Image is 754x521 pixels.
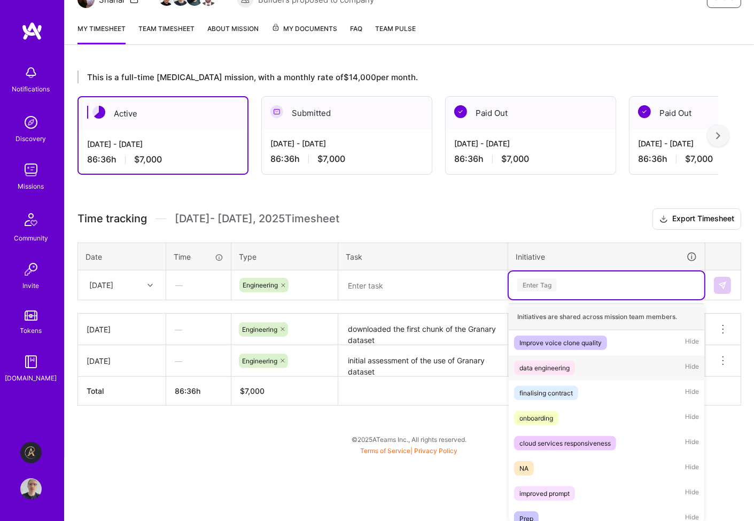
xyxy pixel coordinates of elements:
span: $7,000 [501,153,529,165]
img: Paid Out [454,105,467,118]
img: Submit [718,281,727,290]
div: Active [79,97,247,130]
a: Aldea: Transforming Behavior Change Through AI-Driven Coaching [18,442,44,463]
div: Tokens [20,325,42,336]
img: User Avatar [20,478,42,500]
div: 86:36 h [87,154,239,165]
div: [DATE] [87,324,157,335]
div: Paid Out [446,97,616,129]
div: — [166,347,231,375]
img: teamwork [20,159,42,181]
span: Hide [685,336,699,350]
span: Engineering [243,281,278,289]
span: Hide [685,461,699,476]
i: icon Chevron [147,283,153,288]
div: [DATE] - [DATE] [87,138,239,150]
div: — [167,271,230,299]
span: Hide [685,361,699,375]
div: [DATE] [89,279,113,291]
div: data engineering [519,362,570,374]
a: My timesheet [77,23,126,44]
textarea: downloaded the first chunk of the Granary dataset [339,315,507,344]
a: Privacy Policy [415,447,458,455]
span: $7,000 [134,154,162,165]
span: Team Pulse [375,25,416,33]
img: bell [20,62,42,83]
div: Notifications [12,83,50,95]
img: right [716,132,720,139]
div: [DATE] [87,355,157,367]
a: User Avatar [18,478,44,500]
i: icon Download [659,214,668,225]
div: Improve voice clone quality [519,337,602,348]
span: $7,000 [317,153,345,165]
a: Terms of Service [361,447,411,455]
img: Community [18,207,44,232]
div: 86:36 h [270,153,423,165]
img: Active [92,106,105,119]
div: — [166,315,231,344]
img: Submitted [270,105,283,118]
img: Paid Out [638,105,651,118]
th: Date [78,243,166,270]
a: My Documents [271,23,337,44]
div: Discovery [16,133,46,144]
div: [DOMAIN_NAME] [5,372,57,384]
button: Export Timesheet [652,208,741,230]
div: cloud services responsiveness [519,438,611,449]
span: [DATE] - [DATE] , 2025 Timesheet [175,212,339,225]
th: $7,000 [231,377,338,406]
img: discovery [20,112,42,133]
div: Time [174,251,223,262]
span: $7,000 [685,153,713,165]
div: This is a full-time [MEDICAL_DATA] mission, with a monthly rate of $14,000 per month. [77,71,718,83]
th: Total [78,377,166,406]
div: improved prompt [519,488,570,499]
span: | [361,447,458,455]
img: Aldea: Transforming Behavior Change Through AI-Driven Coaching [20,442,42,463]
textarea: initial assessment of the use of Granary dataset [339,346,507,376]
th: 86:36h [166,377,231,406]
img: Invite [20,259,42,280]
img: guide book [20,351,42,372]
div: Enter Tag [517,277,557,293]
div: Submitted [262,97,432,129]
img: logo [21,21,43,41]
span: Hide [685,411,699,425]
a: Team Pulse [375,23,416,44]
div: © 2025 ATeams Inc., All rights reserved. [64,426,754,453]
span: Hide [685,486,699,501]
div: [DATE] - [DATE] [454,138,607,149]
th: Task [338,243,508,270]
span: Time tracking [77,212,147,225]
span: Engineering [242,357,277,365]
div: NA [519,463,528,474]
div: onboarding [519,413,553,424]
span: Hide [685,386,699,400]
div: 86:36 h [454,153,607,165]
div: Missions [18,181,44,192]
div: Initiatives are shared across mission team members. [509,304,704,330]
div: finalising contract [519,387,573,399]
div: Community [14,232,48,244]
div: [DATE] - [DATE] [270,138,423,149]
th: Type [231,243,338,270]
div: Initiative [516,251,697,263]
img: tokens [25,310,37,321]
span: My Documents [271,23,337,35]
span: Hide [685,436,699,450]
a: FAQ [350,23,362,44]
a: Team timesheet [138,23,195,44]
span: Engineering [242,325,277,333]
a: About Mission [207,23,259,44]
div: Invite [23,280,40,291]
